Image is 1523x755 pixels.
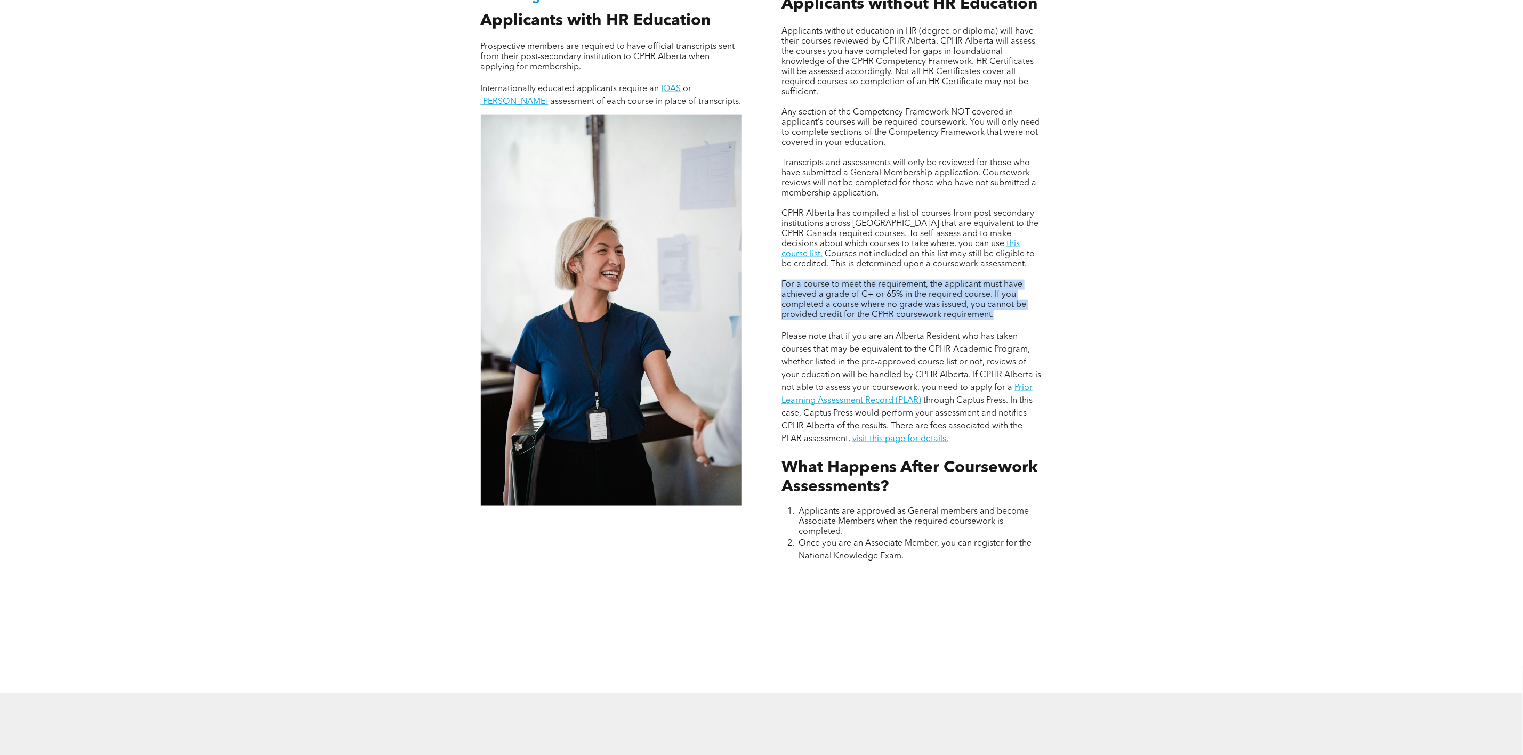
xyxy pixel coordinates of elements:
[662,85,681,93] a: IQAS
[481,13,711,29] span: Applicants with HR Education
[799,507,1029,536] span: Applicants are approved as General members and become Associate Members when the required coursew...
[781,159,1036,198] span: Transcripts and assessments will only be reviewed for those who have submitted a General Membersh...
[683,85,692,93] span: or
[781,332,1041,392] span: Please note that if you are an Alberta Resident who has taken courses that may be equivalent to t...
[781,460,1038,495] span: What Happens After Coursework Assessments?
[799,539,1032,561] span: Once you are an Associate Member, you can register for the National Knowledge Exam.
[481,98,549,106] a: [PERSON_NAME]
[481,43,735,71] span: Prospective members are required to have official transcripts sent from their post-secondary inst...
[781,250,1035,269] span: Courses not included on this list may still be eligible to be credited. This is determined upon a...
[781,27,1035,96] span: Applicants without education in HR (degree or diploma) will have their courses reviewed by CPHR A...
[781,209,1038,248] span: CPHR Alberta has compiled a list of courses from post-secondary institutions across [GEOGRAPHIC_D...
[481,85,659,93] span: Internationally educated applicants require an
[551,98,742,106] span: assessment of each course in place of transcripts.
[781,108,1040,147] span: Any section of the Competency Framework NOT covered in applicant’s courses will be required cours...
[481,115,742,506] img: A woman is shaking hands with a man in an office.
[852,435,948,443] a: visit this page for details.
[781,280,1026,319] span: For a course to meet the requirement, the applicant must have achieved a grade of C+ or 65% in th...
